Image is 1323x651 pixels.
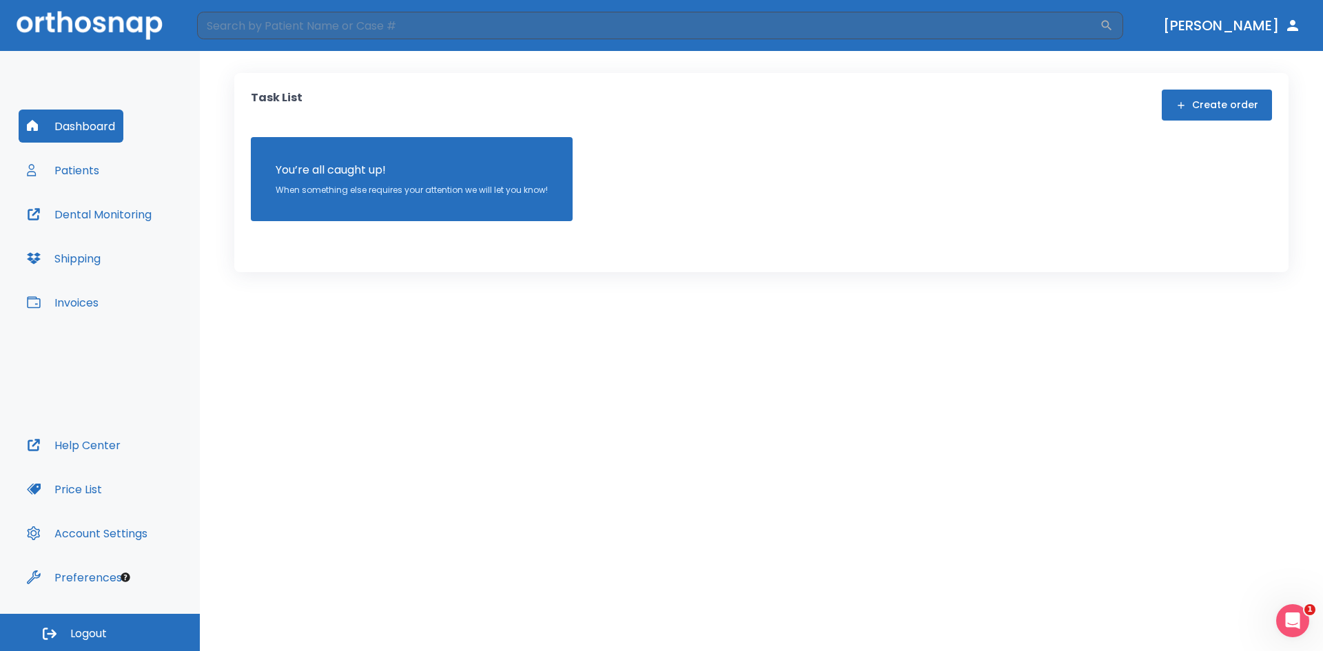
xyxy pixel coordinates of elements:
button: Preferences [19,561,130,594]
button: Invoices [19,286,107,319]
button: Dental Monitoring [19,198,160,231]
button: Patients [19,154,107,187]
button: Help Center [19,428,129,462]
button: Dashboard [19,110,123,143]
button: Price List [19,473,110,506]
button: [PERSON_NAME] [1158,13,1306,38]
p: You’re all caught up! [276,162,548,178]
iframe: Intercom live chat [1276,604,1309,637]
span: Logout [70,626,107,641]
button: Shipping [19,242,109,275]
p: When something else requires your attention we will let you know! [276,184,548,196]
button: Account Settings [19,517,156,550]
div: Tooltip anchor [119,571,132,583]
span: 1 [1304,604,1315,615]
button: Create order [1162,90,1272,121]
input: Search by Patient Name or Case # [197,12,1100,39]
p: Task List [251,90,302,121]
img: Orthosnap [17,11,163,39]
